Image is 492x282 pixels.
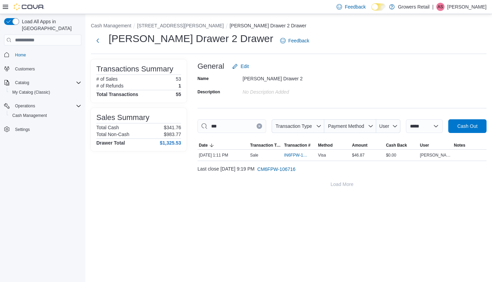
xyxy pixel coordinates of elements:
p: $983.77 [164,132,181,137]
span: Cash Out [457,123,477,130]
div: No Description added [243,86,334,95]
a: Customers [12,65,38,73]
h4: 55 [176,92,181,97]
button: Operations [1,101,84,111]
button: Cash Management [7,111,84,120]
span: $46.87 [352,152,365,158]
a: Home [12,51,29,59]
span: IN6FPW-1994548 [284,152,308,158]
span: Settings [12,125,81,134]
button: Amount [351,141,384,149]
h3: Transactions Summary [96,65,173,73]
a: Feedback [277,34,312,48]
button: Catalog [1,78,84,88]
h3: General [197,62,224,70]
button: IN6FPW-1994548 [284,151,315,159]
nav: Complex example [4,47,81,152]
button: Next [91,34,105,48]
button: [PERSON_NAME] Drawer 2 Drawer [230,23,306,28]
h4: Drawer Total [96,140,125,146]
button: Settings [1,124,84,134]
span: Load More [331,181,354,188]
input: This is a search bar. As you type, the results lower in the page will automatically filter. [197,119,266,133]
img: Cova [14,3,44,10]
a: My Catalog (Classic) [10,88,53,96]
span: CM6FPW-106716 [257,166,296,173]
button: Transaction Type [249,141,283,149]
button: Date [197,141,249,149]
span: Feedback [288,37,309,44]
p: $341.76 [164,125,181,130]
button: CM6FPW-106716 [255,162,298,176]
button: Operations [12,102,38,110]
span: Operations [12,102,81,110]
h6: Total Cash [96,125,119,130]
button: Cash Management [91,23,131,28]
button: [STREET_ADDRESS][PERSON_NAME] [137,23,224,28]
button: Customers [1,64,84,74]
h6: # of Sales [96,76,118,82]
p: Sale [250,152,258,158]
a: Cash Management [10,111,50,120]
h6: # of Refunds [96,83,123,89]
span: Load All Apps in [GEOGRAPHIC_DATA] [19,18,81,32]
span: Date [199,143,208,148]
button: Edit [230,59,251,73]
span: Settings [15,127,30,132]
button: User [419,141,452,149]
nav: An example of EuiBreadcrumbs [91,22,487,30]
span: Feedback [345,3,366,10]
span: Catalog [12,79,81,87]
button: Transaction Type [272,119,324,133]
span: Catalog [15,80,29,85]
button: User [376,119,400,133]
span: AS [438,3,443,11]
span: Home [12,50,81,59]
span: Transaction # [284,143,310,148]
a: Settings [12,125,32,134]
button: Catalog [12,79,32,87]
button: Notes [453,141,487,149]
button: My Catalog (Classic) [7,88,84,97]
div: [PERSON_NAME] Drawer 2 [243,73,334,81]
p: Growers Retail [398,3,430,11]
span: Notes [454,143,465,148]
p: [PERSON_NAME] [447,3,487,11]
div: $0.00 [385,151,419,159]
h4: Total Transactions [96,92,138,97]
span: Customers [12,65,81,73]
span: Cash Back [386,143,407,148]
span: Amount [352,143,367,148]
span: My Catalog (Classic) [10,88,81,96]
button: Method [317,141,351,149]
p: | [432,3,434,11]
span: My Catalog (Classic) [12,90,50,95]
div: [DATE] 1:11 PM [197,151,249,159]
span: Transaction Type [250,143,281,148]
button: Cash Out [448,119,487,133]
span: Home [15,52,26,58]
h1: [PERSON_NAME] Drawer 2 Drawer [109,32,273,45]
button: Payment Method [324,119,376,133]
div: Aman Shaikh [436,3,445,11]
span: Customers [15,66,35,72]
span: Transaction Type [275,123,312,129]
div: Last close [DATE] 9:19 PM [197,162,487,176]
button: Transaction # [283,141,316,149]
label: Description [197,89,220,95]
span: Method [318,143,333,148]
span: [PERSON_NAME] [PERSON_NAME] [PERSON_NAME] [420,152,451,158]
h3: Sales Summary [96,113,149,122]
h4: $1,325.53 [160,140,181,146]
span: Cash Management [10,111,81,120]
button: Load More [197,177,487,191]
span: User [379,123,389,129]
p: 53 [176,76,181,82]
span: Operations [15,103,35,109]
span: Cash Management [12,113,47,118]
span: Visa [318,152,326,158]
input: Dark Mode [371,3,386,11]
p: 1 [178,83,181,89]
button: Home [1,50,84,59]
